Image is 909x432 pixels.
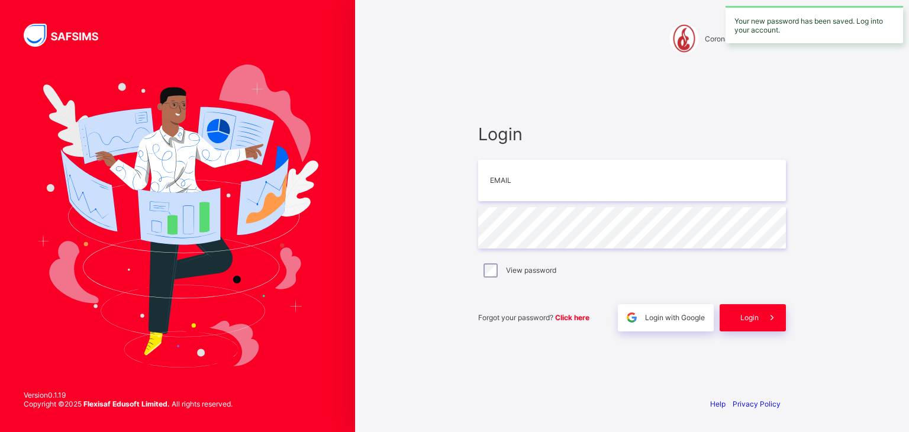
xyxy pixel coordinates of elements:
div: Your new password has been saved. Log into your account. [726,6,903,43]
img: google.396cfc9801f0270233282035f929180a.svg [625,311,639,324]
span: Forgot your password? [478,313,589,322]
span: Corona School Gbagada [705,34,786,43]
a: Click here [555,313,589,322]
span: Login [740,313,759,322]
span: Login [478,124,786,144]
a: Privacy Policy [733,399,781,408]
img: SAFSIMS Logo [24,24,112,47]
span: Copyright © 2025 All rights reserved. [24,399,233,408]
span: Version 0.1.19 [24,391,233,399]
span: Login with Google [645,313,705,322]
strong: Flexisaf Edusoft Limited. [83,399,170,408]
label: View password [506,266,556,275]
a: Help [710,399,726,408]
img: Hero Image [37,65,318,367]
